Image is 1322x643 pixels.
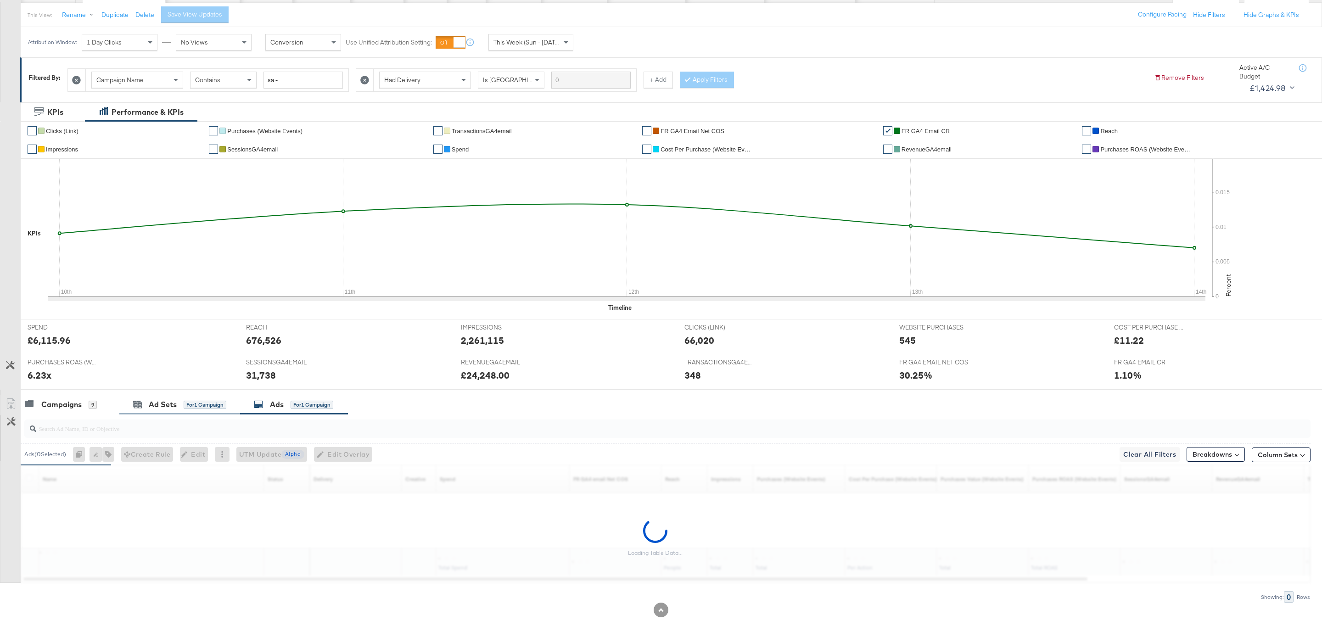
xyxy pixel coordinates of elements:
div: 1.10% [1114,369,1142,382]
a: ✔ [883,145,892,154]
div: 6.23x [28,369,51,382]
a: ✔ [883,126,892,135]
div: £24,248.00 [461,369,510,382]
input: Enter a search term [551,72,631,89]
span: Cost Per Purchase (Website Events) [661,146,752,153]
div: 348 [684,369,701,382]
input: Enter a search term [263,72,343,89]
div: Ads ( 0 Selected) [24,450,66,458]
button: Hide Filters [1193,11,1225,19]
a: ✔ [28,145,37,154]
span: FR GA4 email CR [902,128,950,134]
span: CLICKS (LINK) [684,323,753,332]
input: Search Ad Name, ID or Objective [36,416,1189,434]
span: Spend [452,146,469,153]
div: for 1 Campaign [291,401,333,409]
span: Reach [1100,128,1118,134]
button: Breakdowns [1187,447,1245,462]
div: KPIs [47,107,63,117]
div: Active A/C Budget [1239,63,1290,80]
span: IMPRESSIONS [461,323,530,332]
span: COST PER PURCHASE (WEBSITE EVENTS) [1114,323,1183,332]
span: SPEND [28,323,96,332]
div: Ads [270,399,284,410]
button: Remove Filters [1154,73,1204,82]
button: £1,424.98 [1246,81,1296,95]
span: Impressions [46,146,78,153]
span: WEBSITE PURCHASES [899,323,968,332]
button: + Add [644,72,673,88]
div: 0 [1284,591,1294,603]
span: Purchases (Website Events) [227,128,302,134]
span: 1 Day Clicks [87,38,122,46]
span: FR GA4 email Net COS [661,128,724,134]
button: Duplicate [101,11,129,19]
button: Hide Graphs & KPIs [1244,11,1299,19]
a: ✔ [1082,145,1091,154]
span: Conversion [270,38,303,46]
span: TRANSACTIONSGA4EMAIL [684,358,753,367]
div: 30.25% [899,369,932,382]
div: 545 [899,334,916,347]
div: Filtered By: [28,73,61,82]
a: ✔ [28,126,37,135]
div: 9 [89,401,97,409]
button: Clear All Filters [1120,447,1180,462]
span: SESSIONSGA4EMAIL [246,358,315,367]
div: 66,020 [684,334,714,347]
span: RevenueGA4email [902,146,952,153]
span: REACH [246,323,315,332]
div: £1,424.98 [1249,81,1286,95]
div: £11.22 [1114,334,1144,347]
div: Showing: [1260,594,1284,600]
span: Clicks (Link) [46,128,78,134]
div: Campaigns [41,399,82,410]
span: Purchases ROAS (Website Events) [1100,146,1192,153]
a: ✔ [433,145,443,154]
div: 0 [73,447,90,462]
button: Delete [135,11,154,19]
span: This Week (Sun - [DATE]) [493,38,562,46]
div: £6,115.96 [28,334,71,347]
div: Rows [1296,594,1311,600]
span: Clear All Filters [1123,449,1176,460]
span: Is [GEOGRAPHIC_DATA] [483,76,553,84]
a: ✔ [642,126,651,135]
div: Performance & KPIs [112,107,184,117]
div: KPIs [28,229,41,238]
span: SessionsGA4email [227,146,278,153]
span: Had Delivery [384,76,420,84]
a: ✔ [642,145,651,154]
button: Column Sets [1252,447,1311,462]
div: Attribution Window: [28,39,77,45]
a: ✔ [209,145,218,154]
div: Loading Table Data... [628,549,683,557]
span: Campaign Name [96,76,144,84]
span: PURCHASES ROAS (WEBSITE EVENTS) [28,358,96,367]
div: Ad Sets [149,399,177,410]
div: Timeline [608,303,632,312]
span: TransactionsGA4email [452,128,512,134]
div: This View: [28,11,52,19]
span: Contains [195,76,220,84]
span: REVENUEGA4EMAIL [461,358,530,367]
a: ✔ [209,126,218,135]
span: FR GA4 EMAIL NET COS [899,358,968,367]
span: FR GA4 EMAIL CR [1114,358,1183,367]
a: ✔ [433,126,443,135]
div: 31,738 [246,369,276,382]
div: for 1 Campaign [184,401,226,409]
label: Use Unified Attribution Setting: [346,38,432,47]
div: 676,526 [246,334,281,347]
span: No Views [181,38,208,46]
a: ✔ [1082,126,1091,135]
div: 2,261,115 [461,334,504,347]
text: Percent [1224,274,1232,296]
button: Rename [56,7,103,23]
button: Configure Pacing [1132,6,1193,23]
